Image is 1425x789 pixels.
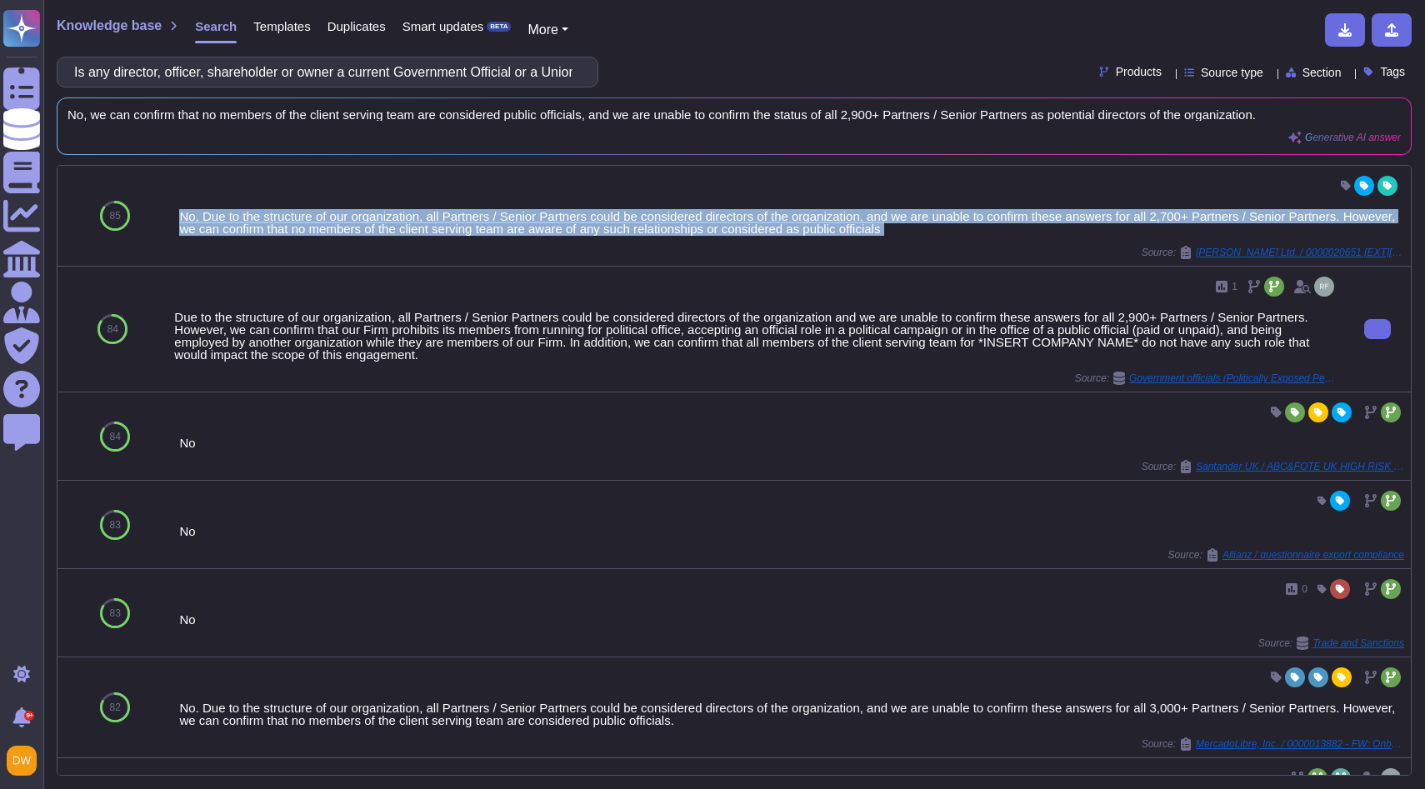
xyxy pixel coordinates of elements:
[1129,373,1337,383] span: Government officials (Politically Exposed Persons (PEPs))
[327,20,386,32] span: Duplicates
[110,520,121,530] span: 83
[174,311,1337,361] div: Due to the structure of our organization, all Partners / Senior Partners could be considered dire...
[1381,768,1401,788] img: user
[253,20,310,32] span: Templates
[1142,246,1404,259] span: Source:
[1302,584,1307,594] span: 0
[1168,548,1404,562] span: Source:
[1222,550,1404,560] span: Allianz / questionnaire export compliance
[1305,132,1401,142] span: Generative AI answer
[1232,282,1237,292] span: 1
[179,613,1404,626] div: No
[1116,66,1162,77] span: Products
[1142,460,1404,473] span: Source:
[402,20,484,32] span: Smart updates
[67,108,1401,121] span: No, we can confirm that no members of the client serving team are considered public officials, an...
[24,711,34,721] div: 9+
[1196,247,1404,257] span: [PERSON_NAME] Ltd. / 0000020651 [EXT][PERSON_NAME] Due Diligence Questionnaire
[1302,67,1342,78] span: Section
[1142,737,1404,751] span: Source:
[57,19,162,32] span: Knowledge base
[3,742,48,779] button: user
[7,746,37,776] img: user
[66,57,581,87] input: Search a question or template...
[1196,739,1404,749] span: MercadoLibre, Inc. / 0000013882 - FW: Onboarding as client supplier
[110,608,121,618] span: 83
[179,702,1404,727] div: No. Due to the structure of our organization, all Partners / Senior Partners could be considered ...
[179,525,1404,537] div: No
[110,702,121,712] span: 82
[1314,277,1334,297] img: user
[1201,67,1263,78] span: Source type
[527,20,568,40] button: More
[1075,372,1337,385] span: Source:
[110,432,121,442] span: 84
[1258,637,1404,650] span: Source:
[107,324,117,334] span: 84
[179,210,1404,235] div: No, Due to the structure of our organization, all Partners / Senior Partners could be considered ...
[527,22,557,37] span: More
[1380,66,1405,77] span: Tags
[1196,462,1404,472] span: Santander UK / ABC&FOTE UK HIGH RISK QUESTIONNAIRE
[487,22,511,32] div: BETA
[179,437,1404,449] div: No
[1312,638,1404,648] span: Trade and Sanctions
[195,20,237,32] span: Search
[110,211,121,221] span: 85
